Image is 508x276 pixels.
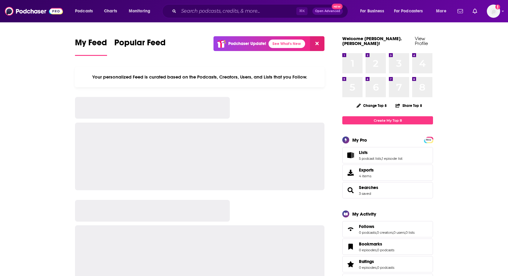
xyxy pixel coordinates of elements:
[455,6,465,16] a: Show notifications dropdown
[359,156,381,161] a: 5 podcast lists
[377,230,393,235] a: 0 creators
[342,239,433,255] span: Bookmarks
[359,150,368,155] span: Lists
[359,241,394,247] a: Bookmarks
[382,156,402,161] a: 1 episode list
[360,7,384,15] span: For Business
[495,5,500,9] svg: Add a profile image
[376,265,377,270] span: ,
[315,10,340,13] span: Open Advanced
[394,7,423,15] span: For Podcasters
[359,167,374,173] span: Exports
[342,116,433,124] a: Create My Top 8
[352,211,376,217] div: My Activity
[344,242,357,251] a: Bookmarks
[342,182,433,198] span: Searches
[344,260,357,268] a: Ratings
[114,37,166,51] span: Popular Feed
[359,174,374,178] span: 4 items
[100,6,121,16] a: Charts
[359,265,376,270] a: 0 episodes
[75,67,324,87] div: Your personalized Feed is curated based on the Podcasts, Creators, Users, and Lists that you Follow.
[344,225,357,233] a: Follows
[312,8,343,15] button: Open AdvancedNew
[342,221,433,237] span: Follows
[75,37,107,56] a: My Feed
[344,168,357,177] span: Exports
[359,150,402,155] a: Lists
[75,7,93,15] span: Podcasts
[415,36,428,46] a: View Profile
[376,230,377,235] span: ,
[487,5,500,18] img: User Profile
[390,6,432,16] button: open menu
[359,185,378,190] a: Searches
[71,6,101,16] button: open menu
[487,5,500,18] button: Show profile menu
[5,5,63,17] img: Podchaser - Follow, Share and Rate Podcasts
[425,137,432,142] a: PRO
[359,259,394,264] a: Ratings
[342,36,402,46] a: Welcome [PERSON_NAME].[PERSON_NAME]!
[296,7,308,15] span: ⌘ K
[344,151,357,159] a: Lists
[344,186,357,194] a: Searches
[376,248,377,252] span: ,
[359,241,382,247] span: Bookmarks
[342,165,433,181] a: Exports
[228,41,266,46] p: Podchaser Update!
[125,6,158,16] button: open menu
[405,230,415,235] a: 0 lists
[75,37,107,51] span: My Feed
[179,6,296,16] input: Search podcasts, credits, & more...
[359,224,415,229] a: Follows
[356,6,392,16] button: open menu
[381,156,382,161] span: ,
[377,248,394,252] a: 0 podcasts
[353,102,390,109] button: Change Top 8
[129,7,150,15] span: Monitoring
[487,5,500,18] span: Logged in as heidi.egloff
[359,248,376,252] a: 0 episodes
[352,137,367,143] div: My Pro
[359,259,374,264] span: Ratings
[393,230,405,235] a: 0 users
[359,191,371,196] a: 3 saved
[332,4,343,9] span: New
[436,7,446,15] span: More
[395,100,422,111] button: Share Top 8
[114,37,166,56] a: Popular Feed
[432,6,454,16] button: open menu
[470,6,480,16] a: Show notifications dropdown
[269,40,305,48] a: See What's New
[359,224,374,229] span: Follows
[104,7,117,15] span: Charts
[168,4,354,18] div: Search podcasts, credits, & more...
[342,147,433,163] span: Lists
[342,256,433,272] span: Ratings
[359,230,376,235] a: 0 podcasts
[377,265,394,270] a: 0 podcasts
